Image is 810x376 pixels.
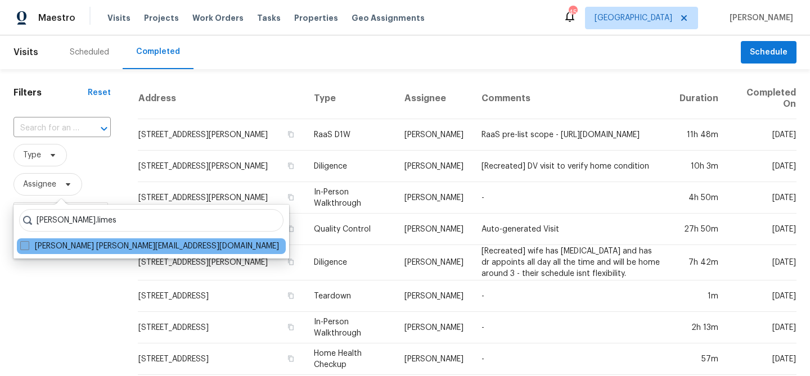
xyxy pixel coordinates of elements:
[286,161,296,171] button: Copy Address
[20,241,279,252] label: [PERSON_NAME] [PERSON_NAME][EMAIL_ADDRESS][DOMAIN_NAME]
[23,179,56,190] span: Assignee
[23,150,41,161] span: Type
[294,12,338,24] span: Properties
[138,280,305,312] td: [STREET_ADDRESS]
[472,78,670,119] th: Comments
[13,40,38,65] span: Visits
[138,343,305,375] td: [STREET_ADDRESS]
[472,280,670,312] td: -
[472,245,670,280] td: [Recreated] wife has [MEDICAL_DATA] and has dr appoints all day all the time and will be home aro...
[670,119,727,151] td: 11h 48m
[138,312,305,343] td: [STREET_ADDRESS]
[727,245,796,280] td: [DATE]
[472,151,670,182] td: [Recreated] DV visit to verify home condition
[472,312,670,343] td: -
[286,322,296,332] button: Copy Address
[670,280,727,312] td: 1m
[192,12,244,24] span: Work Orders
[286,192,296,202] button: Copy Address
[395,151,472,182] td: [PERSON_NAME]
[725,12,793,24] span: [PERSON_NAME]
[96,121,112,137] button: Open
[727,78,796,119] th: Completed On
[741,41,796,64] button: Schedule
[305,280,395,312] td: Teardown
[305,119,395,151] td: RaaS D1W
[472,343,670,375] td: -
[395,343,472,375] td: [PERSON_NAME]
[472,214,670,245] td: Auto-generated Visit
[727,119,796,151] td: [DATE]
[286,257,296,267] button: Copy Address
[727,151,796,182] td: [DATE]
[727,280,796,312] td: [DATE]
[395,78,472,119] th: Assignee
[305,245,395,280] td: Diligence
[305,312,395,343] td: In-Person Walkthrough
[595,12,672,24] span: [GEOGRAPHIC_DATA]
[305,182,395,214] td: In-Person Walkthrough
[138,245,305,280] td: [STREET_ADDRESS][PERSON_NAME]
[750,46,787,60] span: Schedule
[670,151,727,182] td: 10h 3m
[257,14,281,22] span: Tasks
[670,343,727,375] td: 57m
[670,312,727,343] td: 2h 13m
[286,129,296,139] button: Copy Address
[88,87,111,98] div: Reset
[472,182,670,214] td: -
[13,120,79,137] input: Search for an address...
[305,214,395,245] td: Quality Control
[670,245,727,280] td: 7h 42m
[670,78,727,119] th: Duration
[472,119,670,151] td: RaaS pre-list scope - [URL][DOMAIN_NAME]
[395,214,472,245] td: [PERSON_NAME]
[352,12,425,24] span: Geo Assignments
[727,214,796,245] td: [DATE]
[395,119,472,151] td: [PERSON_NAME]
[569,7,577,18] div: 45
[305,78,395,119] th: Type
[38,12,75,24] span: Maestro
[395,182,472,214] td: [PERSON_NAME]
[144,12,179,24] span: Projects
[670,214,727,245] td: 27h 50m
[727,182,796,214] td: [DATE]
[305,151,395,182] td: Diligence
[138,182,305,214] td: [STREET_ADDRESS][PERSON_NAME]
[727,312,796,343] td: [DATE]
[70,47,109,58] div: Scheduled
[395,280,472,312] td: [PERSON_NAME]
[107,12,130,24] span: Visits
[138,151,305,182] td: [STREET_ADDRESS][PERSON_NAME]
[670,182,727,214] td: 4h 50m
[305,343,395,375] td: Home Health Checkup
[286,291,296,301] button: Copy Address
[395,312,472,343] td: [PERSON_NAME]
[136,46,180,57] div: Completed
[395,245,472,280] td: [PERSON_NAME]
[138,78,305,119] th: Address
[13,87,88,98] h1: Filters
[727,343,796,375] td: [DATE]
[286,354,296,364] button: Copy Address
[286,224,296,234] button: Copy Address
[138,119,305,151] td: [STREET_ADDRESS][PERSON_NAME]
